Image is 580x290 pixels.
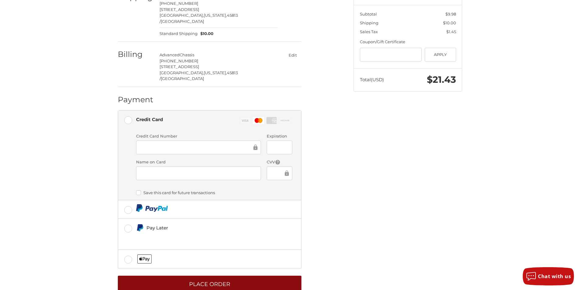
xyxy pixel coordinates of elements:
[136,114,163,124] div: Credit Card
[445,12,456,16] span: $9.98
[204,13,227,18] span: [US_STATE],
[425,48,456,61] button: Apply
[137,254,152,264] img: Applepay icon
[271,144,288,151] iframe: Secure Credit Card Frame - Expiration Date
[360,39,456,45] div: Coupon/Gift Certificate
[136,159,261,165] label: Name on Card
[140,170,257,177] iframe: Secure Credit Card Frame - Cardholder Name
[160,13,238,24] span: 45813 /
[160,13,204,18] span: [GEOGRAPHIC_DATA],
[161,76,204,81] span: [GEOGRAPHIC_DATA]
[146,223,259,233] div: Pay Later
[118,95,153,104] h2: Payment
[160,70,204,75] span: [GEOGRAPHIC_DATA],
[360,77,384,82] span: Total (USD)
[160,52,180,57] span: Advanced
[160,58,198,63] span: [PHONE_NUMBER]
[360,12,377,16] span: Subtotal
[136,224,144,232] img: Pay Later icon
[136,233,260,242] iframe: PayPal Message 1
[160,1,198,6] span: [PHONE_NUMBER]
[160,7,199,12] span: [STREET_ADDRESS]
[180,52,194,57] span: Chassis
[140,144,252,151] iframe: Secure Credit Card Frame - Credit Card Number
[446,29,456,34] span: $1.45
[198,31,214,37] span: $10.00
[360,48,422,61] input: Gift Certificate or Coupon Code
[118,50,153,59] h2: Billing
[284,51,301,59] button: Edit
[267,159,292,165] label: CVV
[136,133,261,139] label: Credit Card Number
[271,170,283,177] iframe: Secure Credit Card Frame - CVV
[523,267,574,285] button: Chat with us
[204,70,227,75] span: [US_STATE],
[160,64,199,69] span: [STREET_ADDRESS]
[360,29,378,34] span: Sales Tax
[267,133,292,139] label: Expiration
[136,190,292,195] label: Save this card for future transactions
[161,19,204,24] span: [GEOGRAPHIC_DATA]
[136,204,168,212] img: PayPal icon
[538,273,571,280] span: Chat with us
[160,31,198,37] span: Standard Shipping
[427,74,456,85] span: $21.43
[360,20,378,25] span: Shipping
[443,20,456,25] span: $10.00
